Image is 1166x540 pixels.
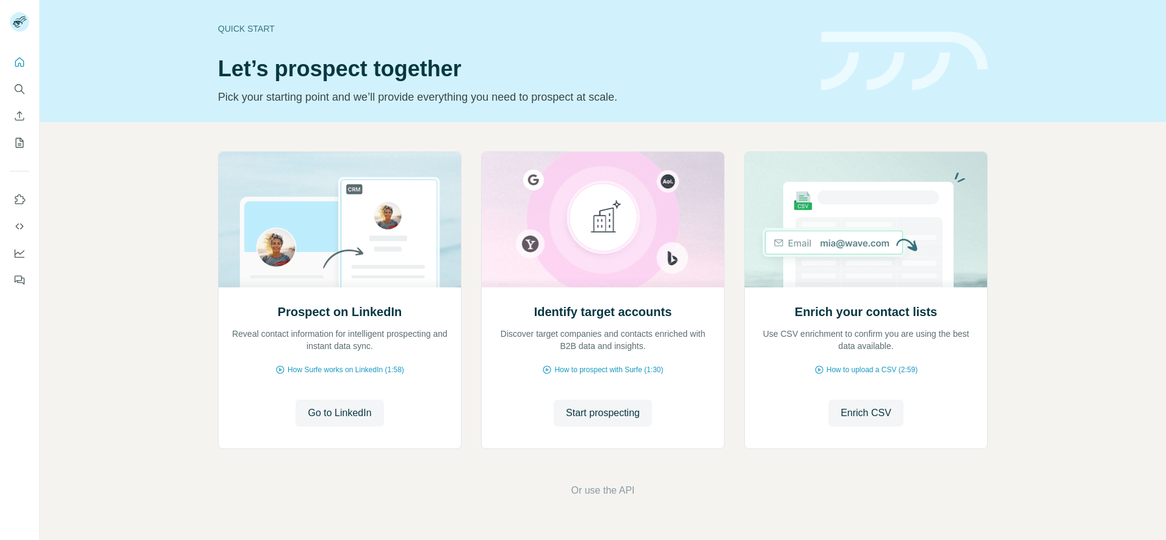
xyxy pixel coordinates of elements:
h1: Let’s prospect together [218,57,806,81]
h2: Enrich your contact lists [795,303,937,320]
button: Use Surfe on LinkedIn [10,189,29,211]
h2: Identify target accounts [534,303,672,320]
button: Enrich CSV [828,400,903,427]
span: Go to LinkedIn [308,406,371,420]
button: Start prospecting [554,400,652,427]
p: Discover target companies and contacts enriched with B2B data and insights. [494,328,712,352]
img: Enrich your contact lists [744,152,988,287]
button: Enrich CSV [10,105,29,127]
img: Identify target accounts [481,152,725,287]
p: Pick your starting point and we’ll provide everything you need to prospect at scale. [218,88,806,106]
button: My lists [10,132,29,154]
img: Prospect on LinkedIn [218,152,462,287]
span: How to prospect with Surfe (1:30) [554,364,663,375]
button: Use Surfe API [10,215,29,237]
div: Quick start [218,23,806,35]
h2: Prospect on LinkedIn [278,303,402,320]
button: Go to LinkedIn [295,400,383,427]
span: How to upload a CSV (2:59) [827,364,918,375]
p: Use CSV enrichment to confirm you are using the best data available. [757,328,975,352]
button: Or use the API [571,483,634,498]
button: Search [10,78,29,100]
span: Enrich CSV [841,406,891,420]
span: How Surfe works on LinkedIn (1:58) [288,364,404,375]
button: Feedback [10,269,29,291]
img: banner [821,32,988,91]
p: Reveal contact information for intelligent prospecting and instant data sync. [231,328,449,352]
button: Quick start [10,51,29,73]
span: Start prospecting [566,406,640,420]
button: Dashboard [10,242,29,264]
